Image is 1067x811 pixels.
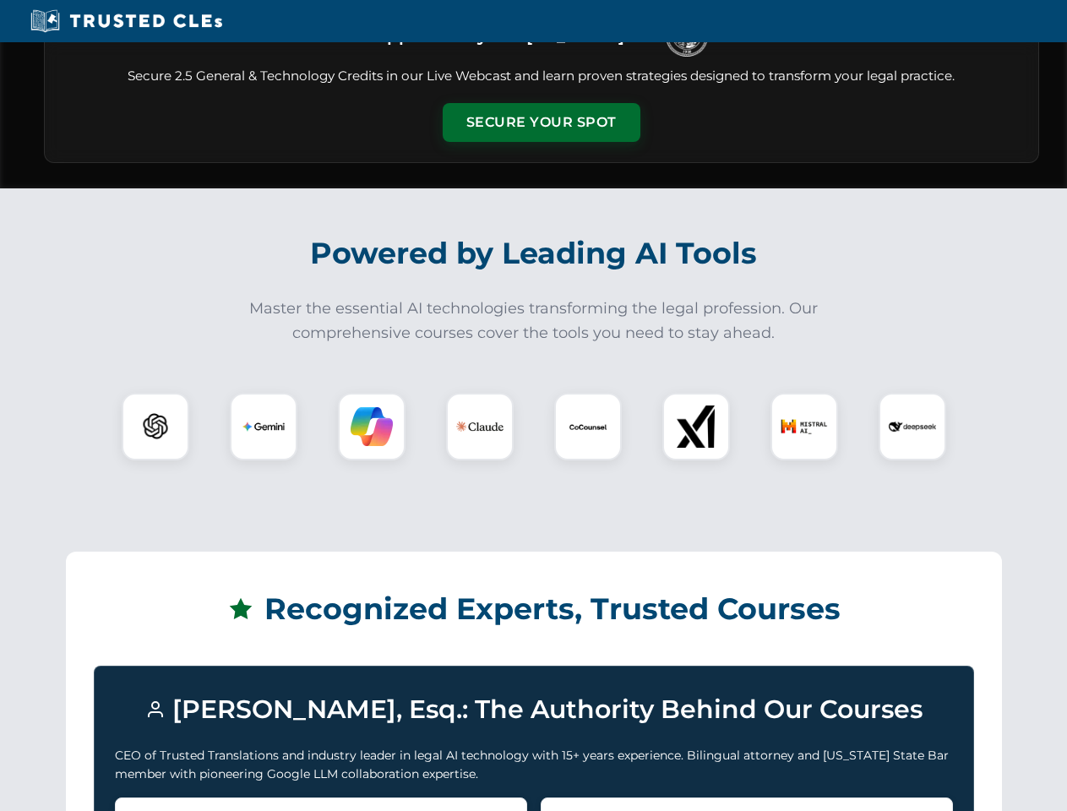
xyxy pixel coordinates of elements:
[230,393,297,460] div: Gemini
[456,403,504,450] img: Claude Logo
[94,580,974,639] h2: Recognized Experts, Trusted Courses
[567,405,609,448] img: CoCounsel Logo
[675,405,717,448] img: xAI Logo
[351,405,393,448] img: Copilot Logo
[65,67,1018,86] p: Secure 2.5 General & Technology Credits in our Live Webcast and learn proven strategies designed ...
[879,393,946,460] div: DeepSeek
[446,393,514,460] div: Claude
[25,8,227,34] img: Trusted CLEs
[770,393,838,460] div: Mistral AI
[443,103,640,142] button: Secure Your Spot
[66,224,1002,283] h2: Powered by Leading AI Tools
[242,405,285,448] img: Gemini Logo
[238,297,830,346] p: Master the essential AI technologies transforming the legal profession. Our comprehensive courses...
[338,393,406,460] div: Copilot
[889,403,936,450] img: DeepSeek Logo
[662,393,730,460] div: xAI
[115,687,953,732] h3: [PERSON_NAME], Esq.: The Authority Behind Our Courses
[122,393,189,460] div: ChatGPT
[554,393,622,460] div: CoCounsel
[781,403,828,450] img: Mistral AI Logo
[115,746,953,784] p: CEO of Trusted Translations and industry leader in legal AI technology with 15+ years experience....
[131,402,180,451] img: ChatGPT Logo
